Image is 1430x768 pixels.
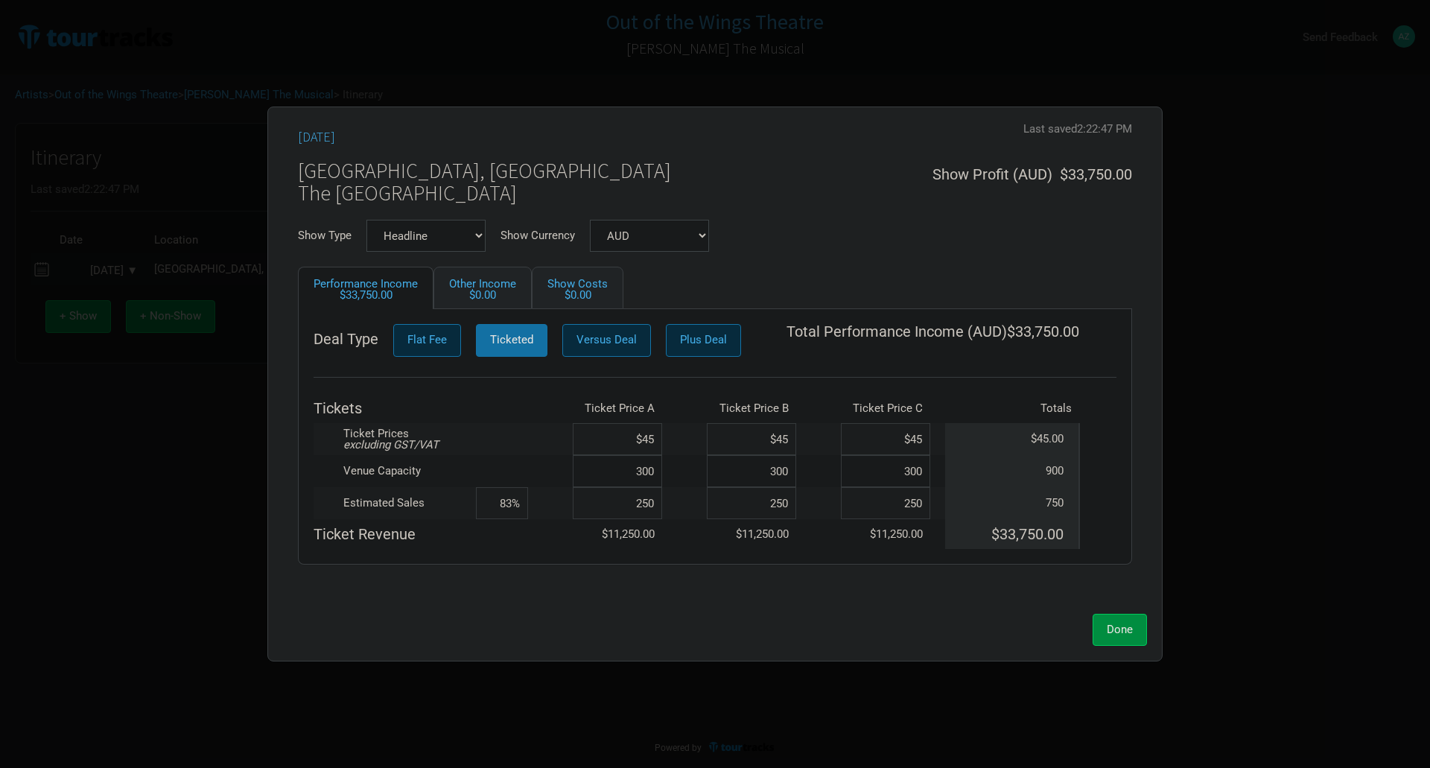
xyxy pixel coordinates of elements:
[298,159,671,206] h1: [GEOGRAPHIC_DATA], [GEOGRAPHIC_DATA] The [GEOGRAPHIC_DATA]
[1023,124,1132,135] div: Last saved 2:22:47 PM
[1052,167,1132,198] div: $33,750.00
[314,290,418,301] div: $33,750.00
[433,267,532,309] a: Other Income$0.00
[449,290,516,301] div: $0.00
[343,438,439,451] em: excluding GST/VAT
[562,324,651,356] button: Versus Deal
[666,324,741,356] button: Plus Deal
[945,487,1079,519] td: 750
[298,267,433,309] a: Performance Income$33,750.00
[576,333,637,346] span: Versus Deal
[932,167,1052,182] div: Show Profit ( AUD )
[945,455,1079,487] td: 900
[532,267,623,309] a: Show Costs$0.00
[945,393,1079,423] th: Totals
[314,455,476,487] td: Venue Capacity
[945,423,1079,455] td: $45.00
[407,333,447,346] span: Flat Fee
[476,324,547,356] button: Ticketed
[1107,623,1133,636] span: Done
[573,519,662,549] td: $11,250.00
[298,230,352,241] label: Show Type
[707,519,796,549] td: $11,250.00
[1093,614,1147,646] button: Done
[547,290,608,301] div: $0.00
[500,230,575,241] label: Show Currency
[314,519,528,549] td: Ticket Revenue
[298,130,335,145] h3: [DATE]
[314,487,476,519] td: Estimated Sales
[573,393,662,423] th: Ticket Price A
[393,324,461,356] button: Flat Fee
[314,393,476,423] th: Tickets
[476,487,528,519] input: %cap
[786,324,1079,361] div: Total Performance Income ( AUD ) $33,750.00
[707,393,796,423] th: Ticket Price B
[680,333,727,346] span: Plus Deal
[841,393,930,423] th: Ticket Price C
[314,423,476,455] td: Ticket Prices
[314,331,378,346] span: Deal Type
[945,519,1079,549] td: $33,750.00
[490,333,533,346] span: Ticketed
[841,519,930,549] td: $11,250.00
